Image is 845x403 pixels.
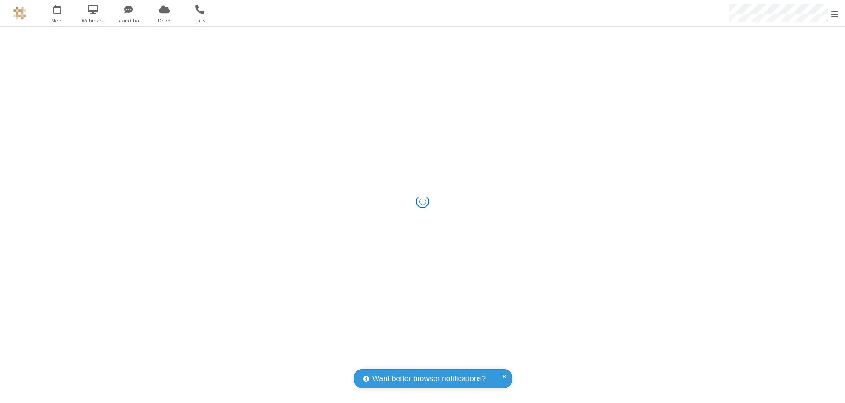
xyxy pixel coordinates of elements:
[13,7,26,20] img: QA Selenium DO NOT DELETE OR CHANGE
[372,373,486,385] span: Want better browser notifications?
[77,17,110,25] span: Webinars
[184,17,217,25] span: Calls
[148,17,181,25] span: Drive
[112,17,145,25] span: Team Chat
[41,17,74,25] span: Meet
